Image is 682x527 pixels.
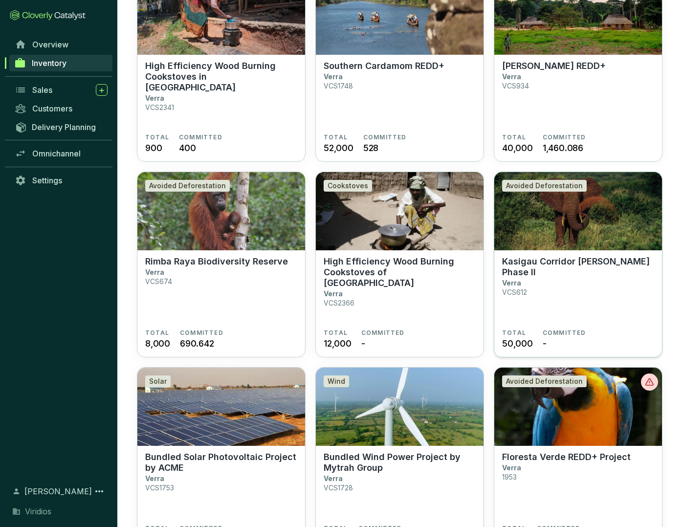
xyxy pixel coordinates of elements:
p: Verra [502,72,521,81]
div: Avoided Deforestation [502,375,587,387]
span: TOTAL [324,329,348,337]
p: VCS2366 [324,299,354,307]
div: Avoided Deforestation [145,180,230,192]
div: Cookstoves [324,180,372,192]
span: Overview [32,40,68,49]
a: Delivery Planning [10,119,112,135]
a: High Efficiency Wood Burning Cookstoves of TanzaniaCookstovesHigh Efficiency Wood Burning Cooksto... [315,172,484,357]
span: TOTAL [502,133,526,141]
span: COMMITTED [180,329,223,337]
a: Rimba Raya Biodiversity ReserveAvoided DeforestationRimba Raya Biodiversity ReserveVerraVCS674TOT... [137,172,306,357]
p: Verra [145,94,164,102]
span: Sales [32,85,52,95]
p: Verra [145,474,164,483]
a: Sales [10,82,112,98]
div: Wind [324,375,349,387]
p: [PERSON_NAME] REDD+ [502,61,606,71]
span: Viridios [25,505,51,517]
p: High Efficiency Wood Burning Cookstoves of [GEOGRAPHIC_DATA] [324,256,476,288]
span: 400 [179,141,196,154]
span: [PERSON_NAME] [24,485,92,497]
p: Bundled Solar Photovoltaic Project by ACME [145,452,297,473]
p: Kasigau Corridor [PERSON_NAME] Phase II [502,256,654,278]
p: VCS2341 [145,103,174,111]
div: Solar [145,375,171,387]
p: VCS612 [502,288,527,296]
span: Delivery Planning [32,122,96,132]
span: - [361,337,365,350]
p: Verra [324,289,343,298]
a: Inventory [9,55,112,71]
p: Floresta Verde REDD+ Project [502,452,631,462]
img: Rimba Raya Biodiversity Reserve [137,172,305,250]
span: COMMITTED [361,329,405,337]
span: Customers [32,104,72,113]
span: COMMITTED [363,133,407,141]
span: TOTAL [145,133,169,141]
img: Bundled Wind Power Project by Mytrah Group [316,368,484,446]
span: Inventory [32,58,66,68]
p: Verra [502,463,521,472]
span: Settings [32,176,62,185]
p: 1953 [502,473,517,481]
p: Verra [324,72,343,81]
p: Rimba Raya Biodiversity Reserve [145,256,288,267]
p: VCS1728 [324,483,353,492]
span: TOTAL [502,329,526,337]
span: 690.642 [180,337,214,350]
span: 40,000 [502,141,533,154]
span: 1,460.086 [543,141,583,154]
p: VCS674 [145,277,172,285]
span: COMMITTED [543,329,586,337]
p: VCS1753 [145,483,174,492]
a: Kasigau Corridor REDD Phase IIAvoided DeforestationKasigau Corridor [PERSON_NAME] Phase IIVerraVC... [494,172,662,357]
span: TOTAL [145,329,169,337]
span: 528 [363,141,378,154]
p: High Efficiency Wood Burning Cookstoves in [GEOGRAPHIC_DATA] [145,61,297,93]
span: 50,000 [502,337,533,350]
span: COMMITTED [179,133,222,141]
p: Verra [145,268,164,276]
p: Verra [502,279,521,287]
span: COMMITTED [543,133,586,141]
p: Bundled Wind Power Project by Mytrah Group [324,452,476,473]
a: Customers [10,100,112,117]
img: Bundled Solar Photovoltaic Project by ACME [137,368,305,446]
span: 8,000 [145,337,170,350]
a: Overview [10,36,112,53]
a: Settings [10,172,112,189]
span: Omnichannel [32,149,81,158]
p: VCS934 [502,82,529,90]
div: Avoided Deforestation [502,180,587,192]
span: 900 [145,141,162,154]
p: Verra [324,474,343,483]
img: Floresta Verde REDD+ Project [494,368,662,446]
p: VCS1748 [324,82,353,90]
span: - [543,337,547,350]
span: 52,000 [324,141,353,154]
a: Omnichannel [10,145,112,162]
img: High Efficiency Wood Burning Cookstoves of Tanzania [316,172,484,250]
span: TOTAL [324,133,348,141]
img: Kasigau Corridor REDD Phase II [494,172,662,250]
p: Southern Cardamom REDD+ [324,61,444,71]
span: 12,000 [324,337,352,350]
